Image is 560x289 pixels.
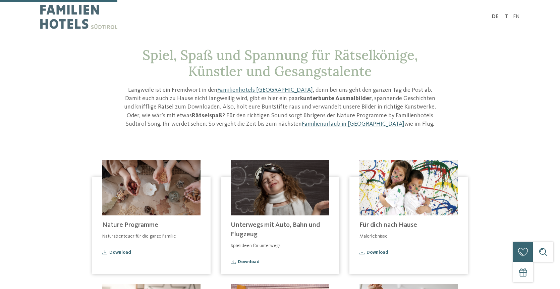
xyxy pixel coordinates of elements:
span: Download [109,250,131,255]
p: Spielideen für unterwegs [231,243,329,249]
img: ©Canva (Klotz Daniela) [102,160,201,215]
span: Download [367,250,388,255]
span: Für dich nach Hause [359,222,417,229]
a: Download [102,250,201,255]
a: DE [492,14,498,19]
a: Download [231,259,329,264]
span: Unterwegs mit Auto, Bahn und Flugzeug [231,222,320,238]
span: Download [238,259,260,264]
a: Download [359,250,458,255]
p: Malerlebnisse [359,233,458,240]
img: ©Canva (Klotz Daniela) [359,160,458,215]
img: ©Canva (Klotz Daniela) [231,160,329,215]
a: Familienhotels [GEOGRAPHIC_DATA] [217,87,313,93]
strong: Rätselspaß [192,113,222,119]
span: Spiel, Spaß und Spannung für Rätselkönige, Künstler und Gesangstalente [143,46,418,80]
p: Langweile ist ein Fremdwort in den , denn bei uns geht den ganzen Tag die Post ab. Damit euch auc... [121,86,439,128]
a: IT [503,14,508,19]
strong: kunterbunte Ausmalbilder [300,95,372,101]
a: Familienurlaub in [GEOGRAPHIC_DATA] [302,121,404,127]
a: EN [513,14,520,19]
p: Naturabenteuer für die ganze Familie [102,233,201,240]
span: Nature Programme [102,222,158,229]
